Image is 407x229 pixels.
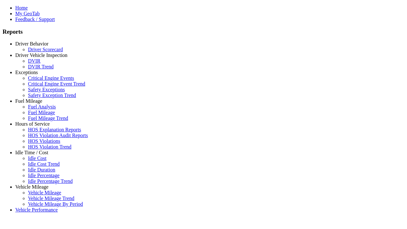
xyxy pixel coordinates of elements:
h3: Reports [3,28,404,35]
a: Idle Duration [28,167,55,172]
a: Driver Vehicle Inspection [15,52,67,58]
a: Feedback / Support [15,17,55,22]
a: Driver Scorecard [28,47,63,52]
a: Vehicle Mileage By Period [28,201,83,207]
a: Vehicle Mileage [28,190,61,195]
a: Critical Engine Event Trend [28,81,85,87]
a: Fuel Analysis [28,104,56,109]
a: Idle Percentage Trend [28,178,72,184]
a: Idle Cost [28,156,46,161]
a: Fuel Mileage [28,110,55,115]
a: DVIR [28,58,40,64]
a: Safety Exception Trend [28,93,76,98]
a: Driver Behavior [15,41,48,46]
a: Fuel Mileage Trend [28,115,68,121]
a: HOS Violations [28,138,60,144]
a: DVIR Trend [28,64,53,69]
a: Vehicle Mileage Trend [28,196,74,201]
a: Fuel Mileage [15,98,42,104]
a: Idle Percentage [28,173,59,178]
a: HOS Violation Audit Reports [28,133,88,138]
a: Exceptions [15,70,38,75]
a: Hours of Service [15,121,50,127]
a: Idle Time / Cost [15,150,48,155]
a: My GeoTab [15,11,40,16]
a: Home [15,5,28,10]
a: Vehicle Mileage [15,184,48,190]
a: Vehicle Performance [15,207,58,212]
a: Safety Exceptions [28,87,65,92]
a: Idle Cost Trend [28,161,60,167]
a: HOS Violation Trend [28,144,72,149]
a: HOS Explanation Reports [28,127,81,132]
a: Critical Engine Events [28,75,74,81]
